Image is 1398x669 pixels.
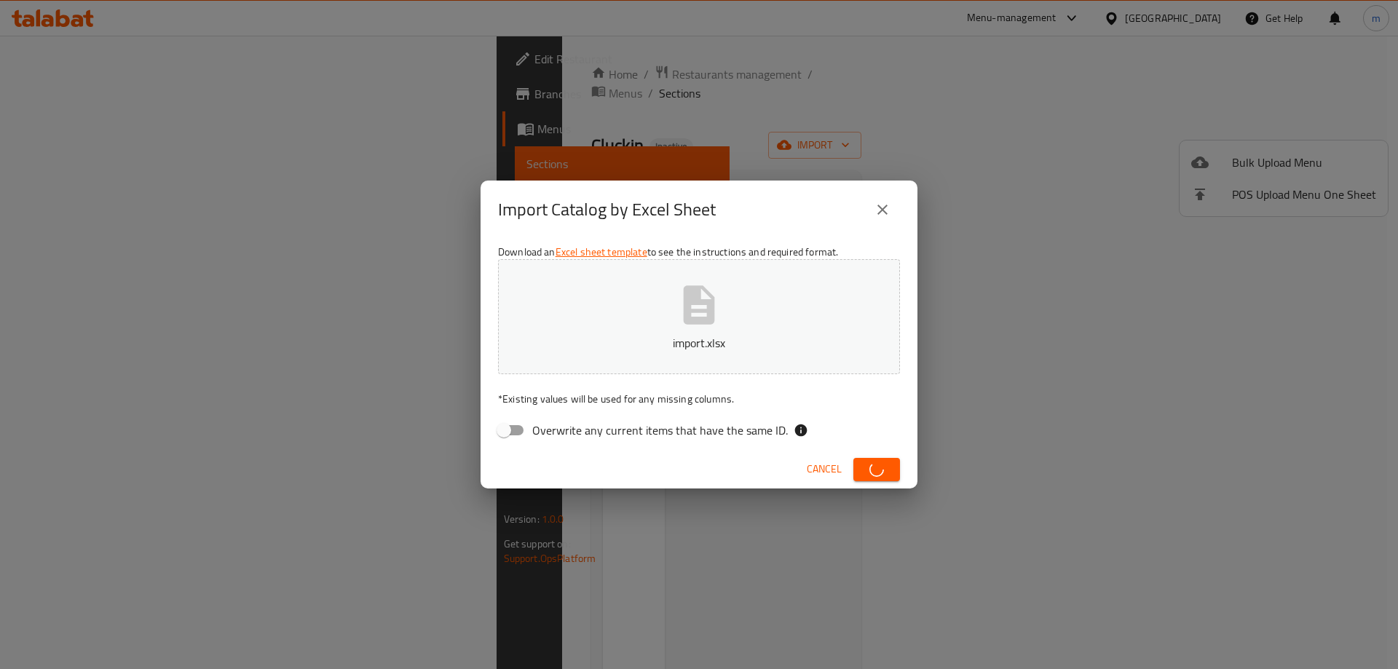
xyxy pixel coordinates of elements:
button: Cancel [801,456,848,483]
a: Excel sheet template [556,242,647,261]
button: import.xlsx [498,259,900,374]
h2: Import Catalog by Excel Sheet [498,198,716,221]
p: import.xlsx [521,334,877,352]
span: Cancel [807,460,842,478]
button: close [865,192,900,227]
p: Existing values will be used for any missing columns. [498,392,900,406]
span: Overwrite any current items that have the same ID. [532,421,788,439]
svg: If the overwrite option isn't selected, then the items that match an existing ID will be ignored ... [794,423,808,438]
div: Download an to see the instructions and required format. [481,239,917,450]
